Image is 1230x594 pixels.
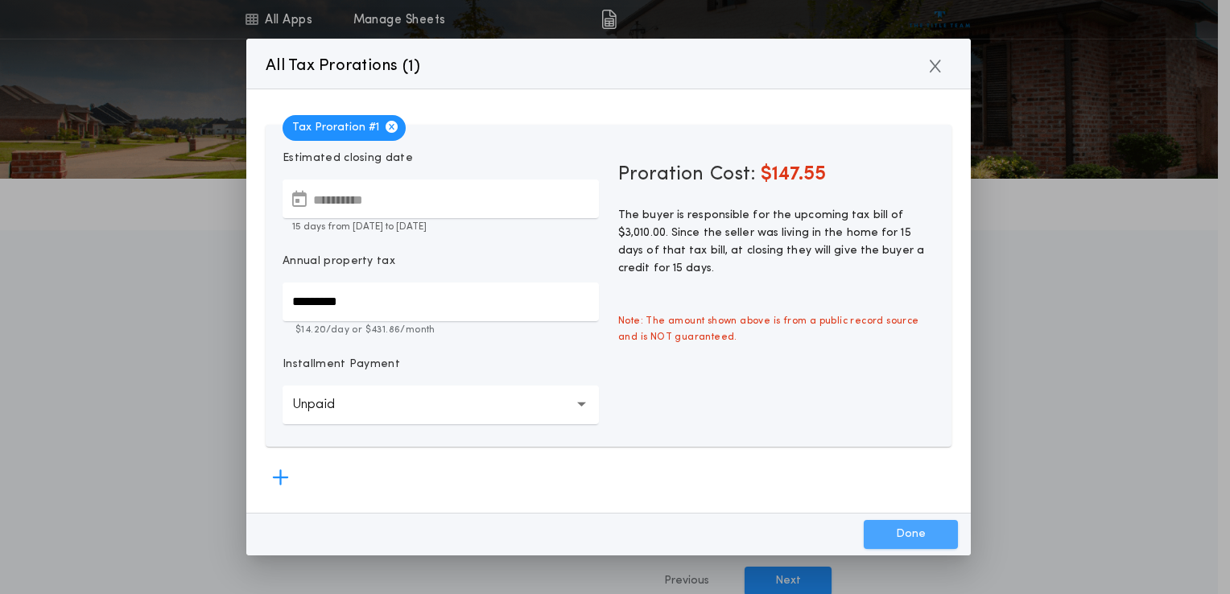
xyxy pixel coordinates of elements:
span: $147.55 [761,165,826,184]
span: 1 [408,59,414,75]
p: 15 days from [DATE] to [DATE] [283,220,599,234]
span: The buyer is responsible for the upcoming tax bill of $3,010.00. Since the seller was living in t... [618,209,924,274]
span: Note: The amount shown above is from a public record source and is NOT guaranteed. [609,303,944,355]
p: Estimated closing date [283,151,599,167]
input: Annual property tax [283,283,599,321]
span: Cost: [710,165,756,184]
p: Annual property tax [283,254,395,270]
span: Proration [618,162,704,188]
button: Unpaid [283,386,599,424]
p: Unpaid [292,395,361,415]
p: Installment Payment [283,357,400,373]
span: Tax Proration # 1 [283,115,406,141]
p: All Tax Prorations ( ) [266,53,421,79]
p: $14.20 /day or $431.86 /month [283,323,599,337]
button: Done [864,520,958,549]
